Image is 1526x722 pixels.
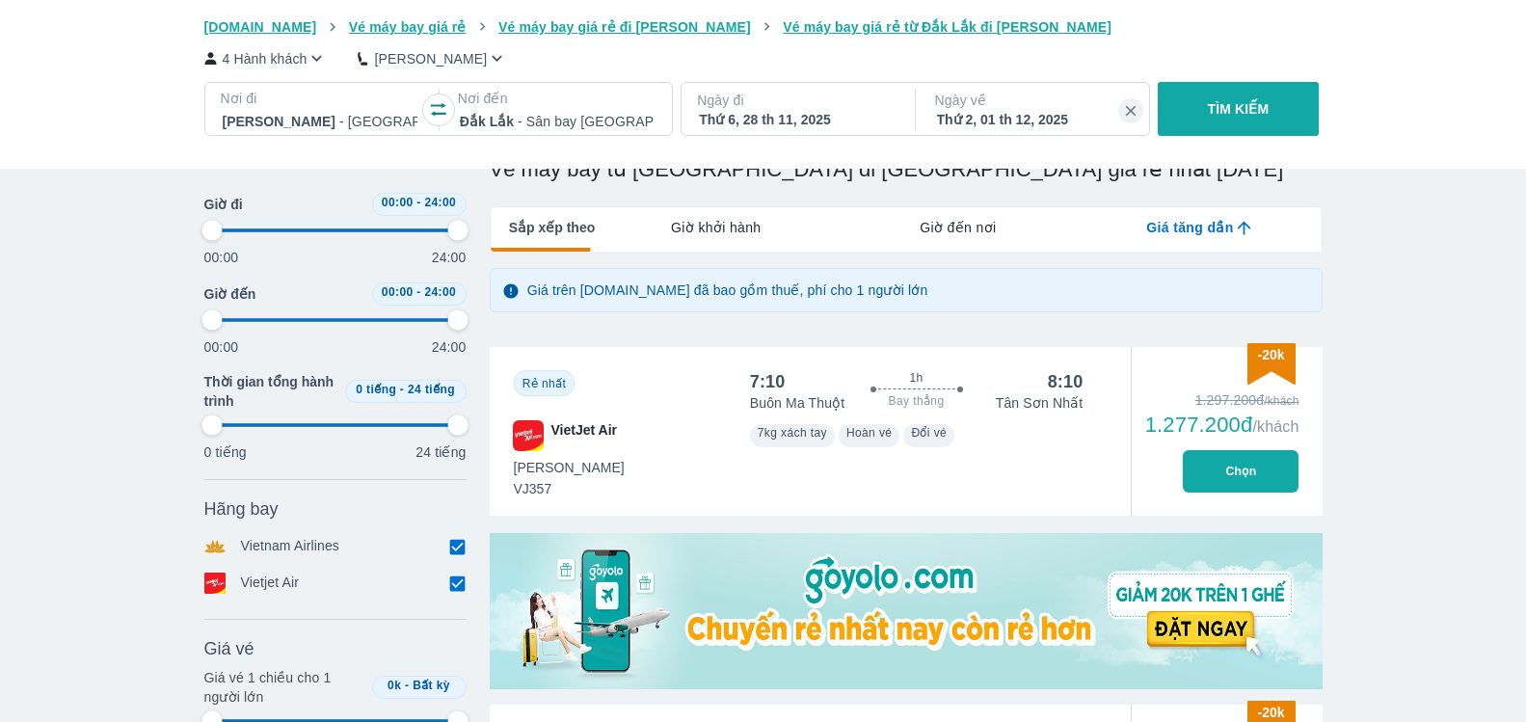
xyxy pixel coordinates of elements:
img: VJ [513,420,544,451]
nav: breadcrumb [204,17,1323,37]
span: Giờ đến [204,284,256,304]
p: 24 tiếng [415,442,466,462]
span: Vé máy bay giá rẻ [349,19,467,35]
span: 7kg xách tay [758,426,827,440]
div: lab API tabs example [595,207,1321,248]
span: -20k [1257,705,1284,720]
span: Thời gian tổng hành trình [204,372,337,411]
span: Hãng bay [204,497,279,521]
span: 24 tiếng [408,383,455,396]
span: 0k [388,679,401,692]
span: Hoàn vé [846,426,893,440]
p: 24:00 [432,248,467,267]
span: -20k [1257,347,1284,362]
p: 4 Hành khách [223,49,308,68]
img: media-0 [490,533,1323,689]
p: Buôn Ma Thuột [750,393,845,413]
span: Giờ đến nơi [920,218,996,237]
span: VJ357 [514,479,625,498]
h1: Vé máy bay từ [GEOGRAPHIC_DATA] đi [GEOGRAPHIC_DATA] giá rẻ nhất [DATE] [490,156,1323,183]
p: 00:00 [204,337,239,357]
div: Thứ 2, 01 th 12, 2025 [937,110,1132,129]
span: Giá tăng dần [1146,218,1233,237]
p: 0 tiếng [204,442,247,462]
button: 4 Hành khách [204,48,328,68]
span: - [416,285,420,299]
button: TÌM KIẾM [1158,82,1319,136]
p: Giá vé 1 chiều cho 1 người lớn [204,668,364,707]
span: [PERSON_NAME] [514,458,625,477]
img: discount [1247,343,1296,385]
span: Sắp xếp theo [509,218,596,237]
span: Rẻ nhất [522,377,566,390]
span: Đổi vé [911,426,947,440]
span: Giờ đi [204,195,243,214]
span: Vé máy bay giá rẻ đi [PERSON_NAME] [498,19,751,35]
p: Vietjet Air [241,573,300,594]
p: [PERSON_NAME] [374,49,487,68]
p: 24:00 [432,337,467,357]
p: Giá trên [DOMAIN_NAME] đã bao gồm thuế, phí cho 1 người lớn [527,281,928,300]
span: Bất kỳ [413,679,450,692]
span: 24:00 [424,196,456,209]
span: - [400,383,404,396]
p: Nơi đến [458,89,656,108]
span: Giờ khởi hành [671,218,761,237]
span: 00:00 [382,285,414,299]
div: Thứ 6, 28 th 11, 2025 [699,110,894,129]
div: 7:10 [750,370,786,393]
p: Ngày đi [697,91,896,110]
p: TÌM KIẾM [1208,99,1270,119]
span: 0 tiếng [356,383,396,396]
p: Ngày về [935,91,1134,110]
p: Tân Sơn Nhất [996,393,1084,413]
span: Giá vé [204,637,254,660]
div: 8:10 [1048,370,1084,393]
span: 24:00 [424,285,456,299]
span: - [416,196,420,209]
span: /khách [1252,418,1298,435]
span: - [405,679,409,692]
span: Vé máy bay giá rẻ từ Đắk Lắk đi [PERSON_NAME] [783,19,1111,35]
span: VietJet Air [551,420,617,451]
button: Chọn [1183,450,1298,493]
p: Vietnam Airlines [241,536,340,557]
div: 1.297.200đ [1145,390,1299,410]
span: 00:00 [382,196,414,209]
span: 1h [909,370,923,386]
span: [DOMAIN_NAME] [204,19,317,35]
div: 1.277.200đ [1145,414,1299,437]
button: [PERSON_NAME] [358,48,507,68]
p: 00:00 [204,248,239,267]
p: Nơi đi [221,89,419,108]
